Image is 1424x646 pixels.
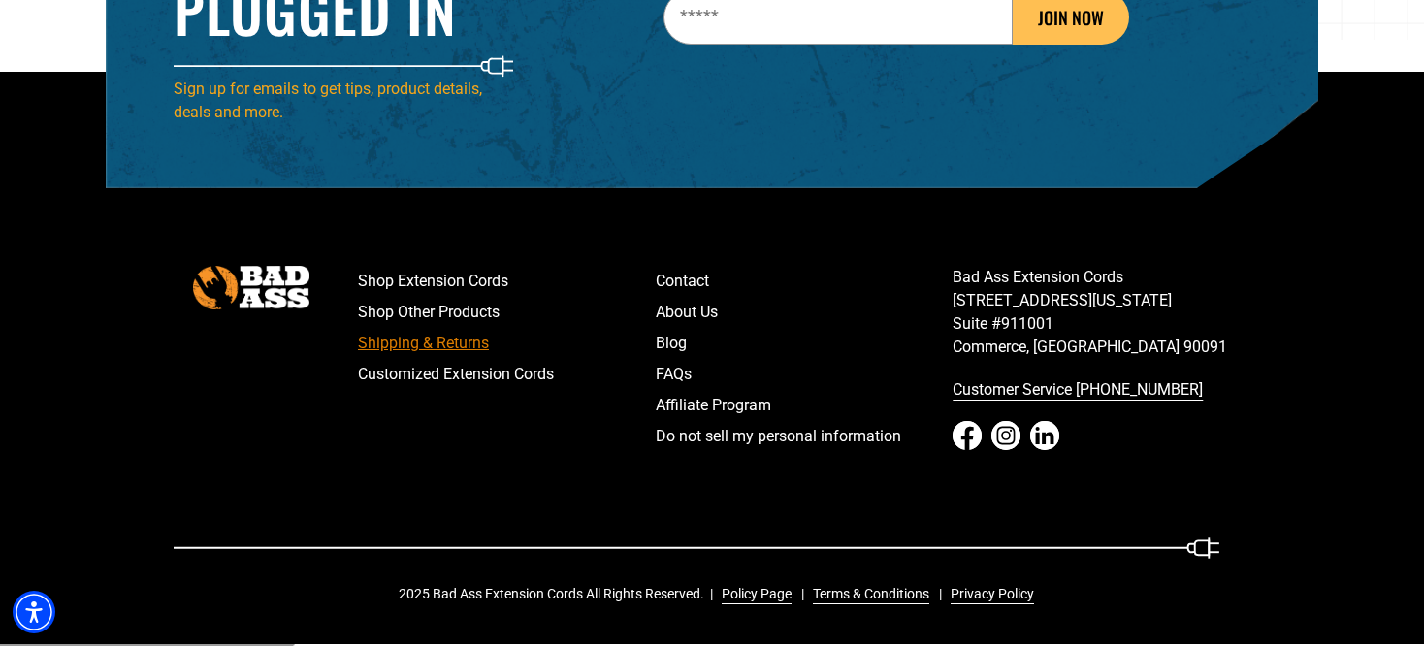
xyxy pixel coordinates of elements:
p: Bad Ass Extension Cords [STREET_ADDRESS][US_STATE] Suite #911001 Commerce, [GEOGRAPHIC_DATA] 90091 [953,266,1250,359]
a: Customized Extension Cords [358,359,656,390]
a: FAQs [656,359,954,390]
a: Shop Other Products [358,297,656,328]
a: Blog [656,328,954,359]
div: 2025 Bad Ass Extension Cords All Rights Reserved. [399,584,1048,604]
a: Privacy Policy [943,584,1034,604]
a: call 833-674-1699 [953,374,1250,405]
a: Do not sell my personal information [656,421,954,452]
a: About Us [656,297,954,328]
a: Affiliate Program [656,390,954,421]
a: Policy Page [714,584,792,604]
a: Shop Extension Cords [358,266,656,297]
img: Bad Ass Extension Cords [193,266,309,309]
div: Accessibility Menu [13,591,55,633]
a: Contact [656,266,954,297]
a: Shipping & Returns [358,328,656,359]
p: Sign up for emails to get tips, product details, deals and more. [174,78,513,124]
a: Terms & Conditions [805,584,929,604]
